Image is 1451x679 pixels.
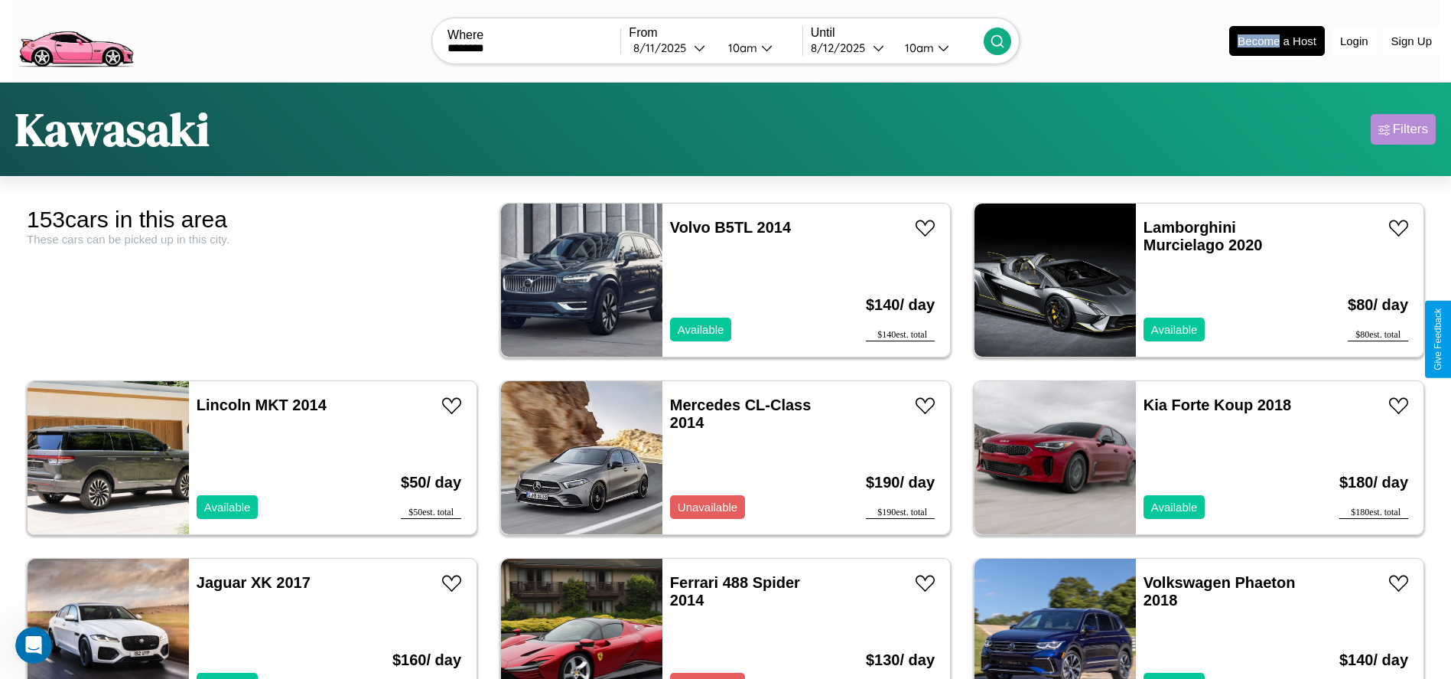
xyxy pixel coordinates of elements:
a: Volvo B5TL 2014 [670,219,791,236]
div: 10am [721,41,761,55]
div: Filters [1393,122,1428,137]
p: Available [1151,497,1198,517]
h3: $ 180 / day [1339,459,1408,507]
label: Until [811,26,984,40]
div: 8 / 11 / 2025 [633,41,694,55]
div: 10am [897,41,938,55]
h3: $ 190 / day [866,459,935,507]
button: Login [1332,27,1376,55]
button: 10am [893,40,984,56]
h3: $ 80 / day [1348,281,1408,329]
div: 153 cars in this area [27,207,477,233]
p: Available [678,319,724,340]
div: $ 140 est. total [866,329,935,341]
div: $ 180 est. total [1339,507,1408,519]
img: logo [11,8,140,71]
div: $ 50 est. total [401,507,461,519]
p: Available [1151,319,1198,340]
button: 8/11/2025 [629,40,715,56]
div: Give Feedback [1433,308,1443,371]
a: Lincoln MKT 2014 [197,397,327,413]
iframe: Intercom live chat [15,627,52,664]
p: Available [204,497,251,517]
div: $ 80 est. total [1348,329,1408,341]
a: Jaguar XK 2017 [197,574,311,591]
a: Mercedes CL-Class 2014 [670,397,812,431]
button: Filters [1371,114,1436,145]
button: 10am [716,40,802,56]
button: Become a Host [1229,26,1325,56]
a: Lamborghini Murcielago 2020 [1144,219,1263,253]
button: Sign Up [1384,27,1440,55]
div: $ 190 est. total [866,507,935,519]
h3: $ 140 / day [866,281,935,329]
div: 8 / 12 / 2025 [811,41,873,55]
h3: $ 50 / day [401,459,461,507]
div: These cars can be picked up in this city. [27,233,477,246]
label: Where [447,28,620,42]
a: Volkswagen Phaeton 2018 [1144,574,1296,609]
a: Kia Forte Koup 2018 [1144,397,1291,413]
h1: Kawasaki [15,98,210,161]
label: From [629,26,802,40]
p: Unavailable [678,497,737,517]
a: Ferrari 488 Spider 2014 [670,574,800,609]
